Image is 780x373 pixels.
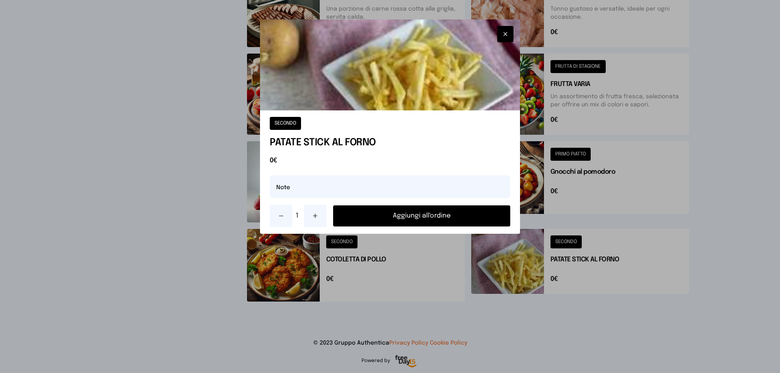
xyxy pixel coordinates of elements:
span: 0€ [270,156,510,166]
button: Aggiungi all'ordine [333,205,510,226]
span: 1 [296,211,301,221]
h1: PATATE STICK AL FORNO [270,136,510,149]
img: PATATE STICK AL FORNO [260,19,520,110]
button: SECONDO [270,117,301,130]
